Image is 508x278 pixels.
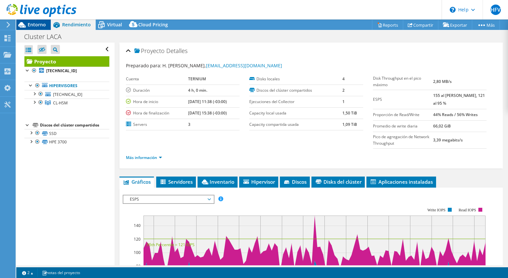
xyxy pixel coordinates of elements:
[127,195,210,203] span: ESPS
[206,62,282,69] a: [EMAIL_ADDRESS][DOMAIN_NAME]
[201,179,234,185] span: Inventario
[249,99,342,105] label: Ejecuciones del Collector
[433,93,485,106] b: 155 al [PERSON_NAME], 121 al 95 %
[138,21,168,28] span: Cloud Pricing
[24,129,109,138] a: SSD
[342,87,345,93] b: 2
[46,68,77,73] b: [TECHNICAL_ID]
[433,112,478,117] b: 44% Reads / 56% Writes
[342,122,357,127] b: 1,09 TiB
[162,62,282,69] span: H. [PERSON_NAME],
[136,263,141,269] text: 80
[24,82,109,90] a: Hipervisores
[450,7,456,13] svg: \n
[24,67,109,75] a: [TECHNICAL_ID]
[28,21,46,28] span: Entorno
[147,242,195,247] text: 95th Percentile = 121 IOPS
[459,208,476,212] text: Read IOPS
[126,87,188,94] label: Duración
[24,99,109,107] a: CL-HSM
[433,79,452,84] b: 2,80 MB/s
[40,121,109,129] div: Discos del clúster compartidos
[126,110,188,116] label: Hora de finalización
[242,179,275,185] span: Hipervisor
[21,33,72,40] h1: Cluster LACA
[126,99,188,105] label: Hora de inicio
[188,76,206,82] b: TERNIUM
[166,47,187,55] span: Detalles
[373,123,433,129] label: Promedio de write diaria
[134,223,141,228] text: 140
[438,20,472,30] a: Exportar
[373,112,433,118] label: Proporción de Read/Write
[403,20,438,30] a: Compartir
[126,121,188,128] label: Servers
[433,137,463,143] b: 3,39 megabits/s
[24,56,109,67] a: Proyecto
[490,5,501,15] span: HFV
[249,87,342,94] label: Discos del clúster compartidos
[188,99,227,104] b: [DATE] 11:38 (-03:00)
[126,76,188,82] label: Cuenta
[53,92,82,97] span: [TECHNICAL_ID]
[134,250,141,255] text: 100
[107,21,122,28] span: Virtual
[24,90,109,99] a: [TECHNICAL_ID]
[126,62,161,69] label: Preparado para:
[134,48,165,54] span: Proyecto
[53,100,68,106] span: CL-HSM
[188,87,207,93] b: 4 h, 0 min.
[188,110,227,116] b: [DATE] 15:38 (-03:00)
[370,179,433,185] span: Aplicaciones instaladas
[372,20,403,30] a: Reports
[62,21,91,28] span: Rendimiento
[126,155,162,160] a: Más información
[37,269,85,277] a: notas del proyecto
[342,76,345,82] b: 4
[249,121,342,128] label: Capacity compartida usada
[342,99,345,104] b: 1
[427,208,446,212] text: Write IOPS
[24,138,109,146] a: HPE 3700
[283,179,307,185] span: Discos
[373,75,433,88] label: Disk Throughput en el pico máximo
[159,179,193,185] span: Servidores
[134,236,141,242] text: 120
[433,123,451,129] b: 66,02 GiB
[342,110,357,116] b: 1,50 TiB
[315,179,362,185] span: Disks del clúster
[249,76,342,82] label: Disks locales
[472,20,500,30] a: Más
[373,96,433,103] label: ESPS
[188,122,190,127] b: 3
[123,179,151,185] span: Gráficos
[249,110,342,116] label: Capacity local usada
[18,269,38,277] a: 2
[373,134,433,147] label: Pico de agregación de Network Throughput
